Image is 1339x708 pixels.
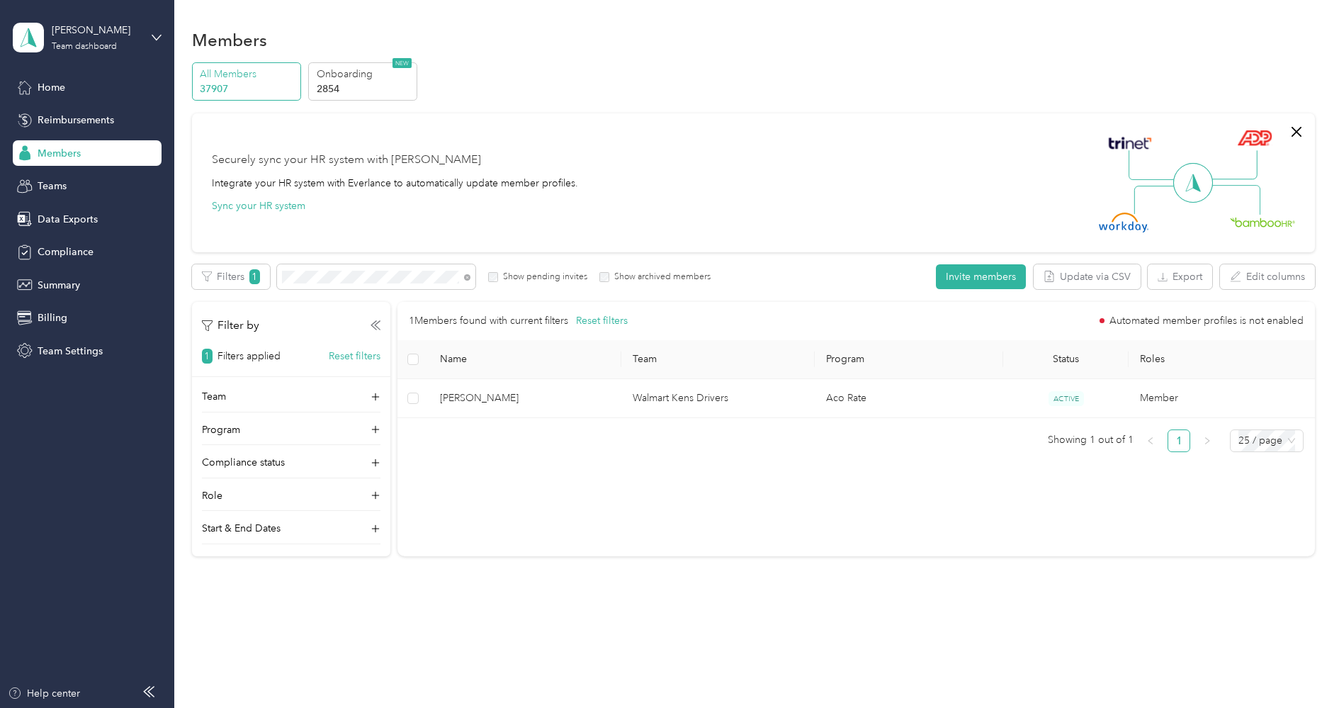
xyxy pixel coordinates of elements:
button: Reset filters [576,313,628,329]
th: Roles [1129,340,1322,379]
button: Edit columns [1220,264,1315,289]
img: Line Right Up [1208,150,1258,180]
img: Workday [1099,213,1148,232]
div: Securely sync your HR system with [PERSON_NAME] [212,152,481,169]
h1: Members [192,33,267,47]
td: Member [1129,379,1322,418]
label: Show pending invites [498,271,587,283]
p: 2854 [317,82,413,96]
button: Reset filters [329,349,380,364]
span: Team Settings [38,344,103,359]
span: Billing [38,310,67,325]
a: 1 [1168,430,1190,451]
div: Page Size [1230,429,1304,452]
td: Walmart Kens Drivers [621,379,815,418]
span: Reimbursements [38,113,114,128]
span: Home [38,80,65,95]
span: right [1203,437,1211,445]
button: left [1139,429,1162,452]
li: Previous Page [1139,429,1162,452]
li: Next Page [1196,429,1219,452]
p: Compliance status [202,455,285,470]
span: 1 [202,349,213,364]
img: Line Right Down [1211,185,1260,215]
p: Role [202,488,222,503]
span: Summary [38,278,80,293]
p: Team [202,389,226,404]
img: Line Left Up [1129,150,1178,181]
img: ADP [1237,130,1272,146]
span: 25 / page [1238,430,1295,451]
span: [PERSON_NAME] [440,390,611,406]
label: Show archived members [609,271,711,283]
span: ACTIVE [1049,391,1084,406]
img: Line Left Down [1134,185,1183,214]
th: Program [815,340,1003,379]
p: All Members [200,67,296,82]
th: Team [621,340,815,379]
button: Sync your HR system [212,198,305,213]
button: Export [1148,264,1212,289]
button: Help center [8,686,80,701]
span: Automated member profiles is not enabled [1109,316,1304,326]
button: Update via CSV [1034,264,1141,289]
li: 1 [1168,429,1190,452]
button: Invite members [936,264,1026,289]
iframe: Everlance-gr Chat Button Frame [1260,629,1339,708]
button: right [1196,429,1219,452]
button: Filters1 [192,264,270,289]
span: Compliance [38,245,94,259]
p: Onboarding [317,67,413,82]
td: Aco Rate [815,379,1003,418]
span: left [1146,437,1155,445]
div: [PERSON_NAME] [52,23,140,38]
div: Team dashboard [52,43,117,51]
span: Name [440,353,611,365]
th: Status [1003,340,1129,379]
span: NEW [392,58,412,68]
p: Program [202,422,240,437]
p: 1 Members found with current filters [409,313,568,329]
p: Filter by [202,317,259,335]
span: 1 [249,269,260,284]
td: Azenath Tovar [429,379,622,418]
p: Filters applied [217,349,281,364]
span: Showing 1 out of 1 [1048,429,1134,451]
img: Trinet [1105,133,1155,153]
p: 37907 [200,82,296,96]
p: Start & End Dates [202,521,281,536]
span: Teams [38,179,67,193]
span: Members [38,146,81,161]
div: Integrate your HR system with Everlance to automatically update member profiles. [212,176,578,191]
span: Data Exports [38,212,98,227]
img: BambooHR [1230,217,1295,227]
th: Name [429,340,622,379]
